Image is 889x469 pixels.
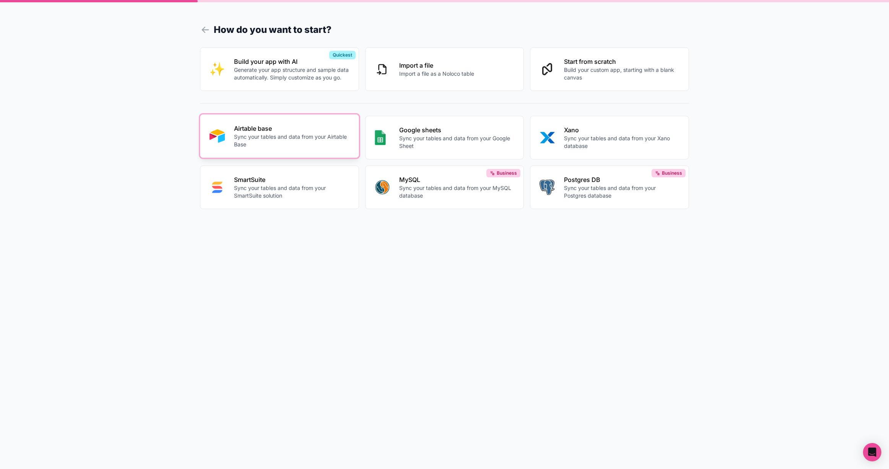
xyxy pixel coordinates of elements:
img: GOOGLE_SHEETS [375,130,386,145]
img: XANO [540,130,555,145]
div: Quickest [329,51,356,59]
img: INTERNAL_WITH_AI [210,62,225,77]
img: SMART_SUITE [210,180,225,195]
p: Import a file as a Noloco table [399,70,474,78]
p: Start from scratch [564,57,679,66]
p: Sync your tables and data from your Xano database [564,135,679,150]
p: Sync your tables and data from your SmartSuite solution [234,184,349,200]
img: MYSQL [375,180,390,195]
p: Build your app with AI [234,57,349,66]
div: Open Intercom Messenger [863,443,881,461]
p: Google sheets [399,125,515,135]
button: POSTGRESPostgres DBSync your tables and data from your Postgres databaseBusiness [530,166,689,209]
button: XANOXanoSync your tables and data from your Xano database [530,116,689,159]
button: Import a fileImport a file as a Noloco table [365,47,524,91]
img: AIRTABLE [210,128,225,144]
p: Build your custom app, starting with a blank canvas [564,66,679,81]
p: Generate your app structure and sample data automatically. Simply customize as you go. [234,66,349,81]
p: Import a file [399,61,474,70]
span: Business [497,170,517,176]
p: Airtable base [234,124,349,133]
button: Start from scratchBuild your custom app, starting with a blank canvas [530,47,689,91]
button: GOOGLE_SHEETSGoogle sheetsSync your tables and data from your Google Sheet [365,116,524,159]
p: Postgres DB [564,175,679,184]
p: Sync your tables and data from your Google Sheet [399,135,515,150]
p: Sync your tables and data from your Postgres database [564,184,679,200]
p: Xano [564,125,679,135]
button: INTERNAL_WITH_AIBuild your app with AIGenerate your app structure and sample data automatically. ... [200,47,359,91]
p: MySQL [399,175,515,184]
p: Sync your tables and data from your Airtable Base [234,133,349,148]
button: MYSQLMySQLSync your tables and data from your MySQL databaseBusiness [365,166,524,209]
span: Business [662,170,682,176]
p: SmartSuite [234,175,349,184]
img: POSTGRES [540,180,554,195]
button: AIRTABLEAirtable baseSync your tables and data from your Airtable Base [200,114,359,158]
h1: How do you want to start? [200,23,689,37]
button: SMART_SUITESmartSuiteSync your tables and data from your SmartSuite solution [200,166,359,209]
p: Sync your tables and data from your MySQL database [399,184,515,200]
